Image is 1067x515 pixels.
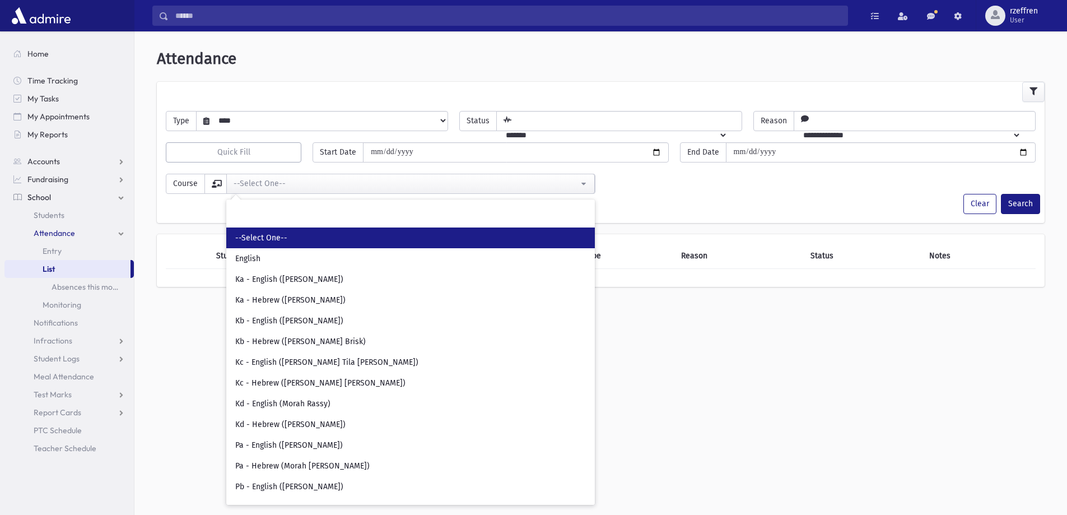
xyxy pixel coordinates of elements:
span: Test Marks [34,389,72,400]
span: Monitoring [43,300,81,310]
a: My Reports [4,126,134,143]
span: Report Cards [34,407,81,417]
span: Pa - Hebrew (Morah [PERSON_NAME]) [235,461,370,472]
span: End Date [680,142,726,163]
span: Meal Attendance [34,372,94,382]
span: Attendance [157,49,236,68]
th: Notes [922,243,1036,269]
a: Accounts [4,152,134,170]
a: Entry [4,242,134,260]
span: School [27,192,51,202]
a: Monitoring [4,296,134,314]
span: My Reports [27,129,68,140]
a: Student Logs [4,350,134,368]
a: Time Tracking [4,72,134,90]
a: Absences this month [4,278,134,296]
span: Kd - Hebrew ([PERSON_NAME]) [235,419,346,430]
span: PTC Schedule [34,425,82,435]
a: Fundraising [4,170,134,188]
span: Fundraising [27,174,68,184]
span: Students [34,210,64,220]
th: Type [578,243,675,269]
span: Status [459,111,497,131]
span: Home [27,49,49,59]
span: Ka - Hebrew ([PERSON_NAME]) [235,295,346,306]
a: School [4,188,134,206]
th: Reason [674,243,804,269]
a: Meal Attendance [4,368,134,386]
span: English [235,253,260,265]
span: Kb - English ([PERSON_NAME]) [235,316,343,327]
th: Student [209,243,344,269]
input: Search [231,206,590,225]
span: Notifications [34,318,78,328]
span: Kd - English (Morah Rassy) [235,398,330,410]
th: Status [804,243,922,269]
a: Test Marks [4,386,134,403]
span: Ka - English ([PERSON_NAME]) [235,274,343,285]
span: --Select One-- [235,233,287,244]
a: Home [4,45,134,63]
a: List [4,260,131,278]
img: AdmirePro [9,4,73,27]
a: Report Cards [4,403,134,421]
button: Clear [963,194,996,214]
span: Pa - English ([PERSON_NAME]) [235,440,343,451]
div: --Select One-- [234,178,579,189]
a: PTC Schedule [4,421,134,439]
a: My Tasks [4,90,134,108]
a: Teacher Schedule [4,439,134,457]
span: Type [166,111,197,131]
span: Course [166,174,205,194]
span: Time Tracking [27,76,78,86]
span: Entry [43,246,62,256]
span: My Appointments [27,112,90,122]
span: rzeffren [1010,7,1038,16]
span: Kc - English ([PERSON_NAME] Tila [PERSON_NAME]) [235,357,418,368]
span: Reason [753,111,794,131]
span: Teacher Schedule [34,443,96,453]
button: --Select One-- [226,174,595,194]
button: Quick Fill [166,142,301,163]
span: Accounts [27,156,60,166]
input: Search [169,6,847,26]
a: Infractions [4,332,134,350]
span: Kc - Hebrew ([PERSON_NAME] [PERSON_NAME]) [235,378,406,389]
button: Search [1001,194,1040,214]
a: My Appointments [4,108,134,126]
span: Kb - Hebrew ([PERSON_NAME] Brisk) [235,336,366,347]
span: User [1010,16,1038,25]
a: Notifications [4,314,134,332]
span: My Tasks [27,94,59,104]
span: List [43,264,55,274]
a: Students [4,206,134,224]
span: Infractions [34,336,72,346]
span: Student Logs [34,354,80,364]
span: Attendance [34,228,75,238]
span: Quick Fill [217,147,250,157]
span: Start Date [313,142,364,163]
a: Attendance [4,224,134,242]
span: Pb - English ([PERSON_NAME]) [235,481,343,493]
